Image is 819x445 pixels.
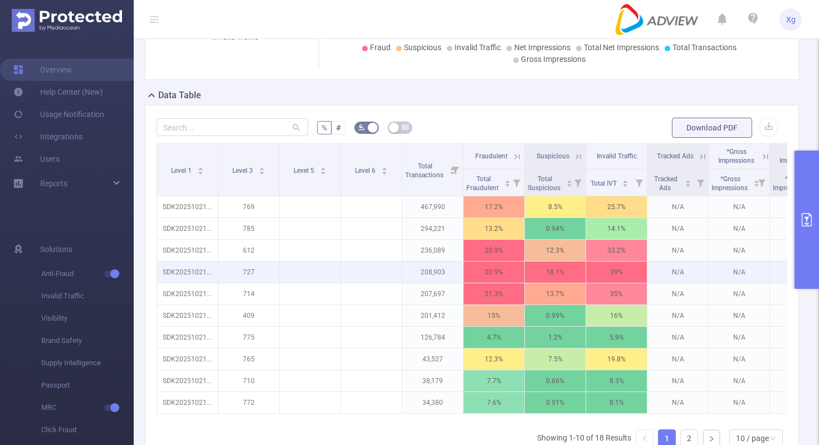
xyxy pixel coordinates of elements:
a: Help Center (New) [13,81,103,103]
p: 765 [218,349,279,370]
i: icon: caret-up [381,166,387,169]
a: Overview [13,59,72,81]
p: 35% [586,283,647,304]
p: 19.8% [586,349,647,370]
p: 15% [464,305,524,326]
span: *Gross Impressions [718,148,754,165]
span: Reports [40,179,67,188]
p: N/A [709,305,769,326]
p: N/A [709,218,769,239]
span: Total Transactions [405,162,445,179]
i: icon: caret-up [504,178,510,182]
p: 8.5% [525,196,586,217]
p: N/A [647,196,708,217]
p: N/A [647,370,708,391]
span: Level 1 [171,167,193,175]
p: SDK20251021100302ytwiya4hooryady [157,218,218,239]
i: icon: down [769,435,776,443]
p: 294,221 [402,218,463,239]
i: Filter menu [447,144,463,196]
span: Passport [41,374,134,396]
p: SDK20251021100302ytwiya4hooryady [157,327,218,348]
p: 34,380 [402,392,463,413]
i: icon: caret-down [320,170,326,173]
p: 20.9% [464,240,524,261]
span: Gross Impressions [521,55,586,64]
a: Reports [40,172,67,195]
p: N/A [709,327,769,348]
i: Filter menu [693,169,708,196]
p: 772 [218,392,279,413]
p: 7.5% [525,349,586,370]
span: Tracked Ads [657,152,694,160]
i: icon: caret-down [197,170,203,173]
p: 1.2% [525,327,586,348]
p: 5.9% [586,327,647,348]
i: icon: caret-up [566,178,572,182]
span: Total IVT [591,180,618,187]
p: 16% [586,305,647,326]
i: icon: bg-colors [358,124,365,130]
span: Invalid Traffic [41,285,134,307]
p: SDK20251021100302ytwiya4hooryady [157,262,218,283]
p: N/A [709,262,769,283]
span: Suspicious [404,43,441,52]
span: Level 6 [355,167,377,175]
span: Invalid Traffic [597,152,637,160]
p: SDK20251021100302ytwiya4hooryady [157,305,218,326]
p: N/A [647,283,708,304]
div: Sort [259,166,265,172]
p: 201,412 [402,305,463,326]
a: Integrations [13,125,82,148]
div: Sort [197,166,204,172]
span: Xg [786,8,796,31]
span: # [336,123,341,132]
span: *Net Impressions [773,175,811,192]
p: N/A [709,196,769,217]
p: 727 [218,262,279,283]
p: 409 [218,305,279,326]
i: icon: caret-down [259,170,265,173]
i: icon: caret-down [381,170,387,173]
p: N/A [647,305,708,326]
p: 0.66% [525,370,586,391]
p: 612 [218,240,279,261]
p: 13.7% [525,283,586,304]
i: icon: caret-down [566,182,572,186]
div: Sort [504,178,511,185]
p: N/A [709,283,769,304]
p: 20.9% [464,262,524,283]
p: N/A [709,349,769,370]
span: Total Transactions [672,43,737,52]
span: Supply Intelligence [41,352,134,374]
p: 21.3% [464,283,524,304]
div: Sort [320,166,326,172]
a: Users [13,148,60,170]
p: 39% [586,262,647,283]
p: N/A [647,349,708,370]
div: Sort [685,178,691,185]
p: 207,697 [402,283,463,304]
p: SDK20251021100302ytwiya4hooryady [157,392,218,413]
span: Tracked Ads [654,175,677,192]
span: Fraudulent [475,152,508,160]
p: 0.51% [525,392,586,413]
span: Visibility [41,307,134,330]
p: 4.7% [464,327,524,348]
p: 769 [218,196,279,217]
span: MRC [41,396,134,419]
i: Filter menu [631,169,647,196]
p: N/A [647,240,708,261]
i: icon: caret-up [259,166,265,169]
p: 13.2% [464,218,524,239]
p: 7.6% [464,392,524,413]
span: Anti-Fraud [41,263,134,285]
h2: Data Table [158,89,201,102]
span: Level 5 [294,167,316,175]
p: SDK20251021100302ytwiya4hooryady [157,283,218,304]
a: Usage Notification [13,103,104,125]
span: Solutions [40,238,72,260]
span: *Net Impressions [779,148,816,165]
span: Level 3 [232,167,255,175]
span: % [321,123,327,132]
